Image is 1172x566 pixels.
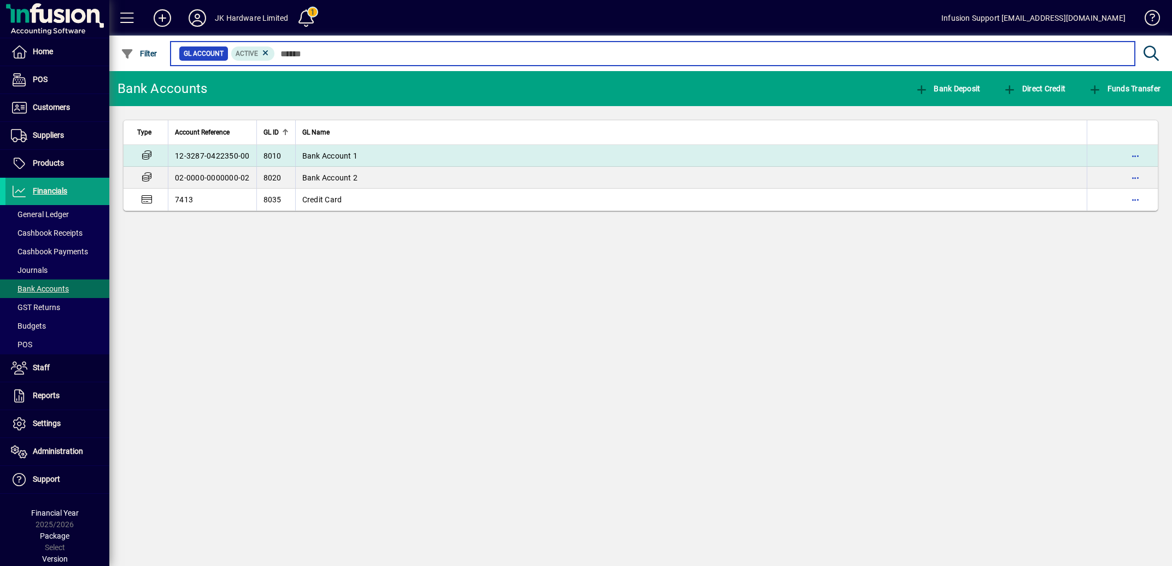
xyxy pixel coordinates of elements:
span: Bank Account 2 [302,173,358,182]
span: GST Returns [11,303,60,312]
a: POS [5,66,109,94]
span: General Ledger [11,210,69,219]
span: Version [42,555,68,563]
span: Customers [33,103,70,112]
span: 8020 [263,173,282,182]
div: JK Hardware Limited [215,9,288,27]
a: Settings [5,410,109,437]
span: 8035 [263,195,282,204]
span: Direct Credit [1003,84,1065,93]
span: Journals [11,266,48,275]
a: Staff [5,354,109,382]
a: GST Returns [5,298,109,317]
span: Cashbook Payments [11,247,88,256]
span: Bank Accounts [11,284,69,293]
span: GL Name [302,126,330,138]
a: Journals [5,261,109,279]
button: Add [145,8,180,28]
span: POS [11,340,32,349]
span: Package [40,532,69,540]
div: Infusion Support [EMAIL_ADDRESS][DOMAIN_NAME] [941,9,1126,27]
span: Home [33,47,53,56]
button: More options [1127,169,1144,186]
a: Reports [5,382,109,410]
span: Support [33,475,60,483]
span: Financials [33,186,67,195]
span: Type [137,126,151,138]
span: Budgets [11,322,46,330]
mat-chip: Activation Status: Active [231,46,275,61]
button: Filter [118,44,160,63]
a: Administration [5,438,109,465]
span: Bank Account 1 [302,151,358,160]
button: Direct Credit [1000,79,1068,98]
span: Financial Year [31,509,79,517]
span: Staff [33,363,50,372]
span: Suppliers [33,131,64,139]
a: Products [5,150,109,177]
a: General Ledger [5,205,109,224]
a: POS [5,335,109,354]
button: Bank Deposit [912,79,983,98]
a: Knowledge Base [1136,2,1158,38]
span: Active [236,50,258,57]
span: Bank Deposit [915,84,981,93]
td: 02-0000-0000000-02 [168,167,256,189]
button: More options [1127,147,1144,165]
a: Cashbook Receipts [5,224,109,242]
div: GL Name [302,126,1081,138]
span: Products [33,159,64,167]
td: 7413 [168,189,256,211]
span: Cashbook Receipts [11,229,83,237]
div: Bank Accounts [118,80,207,97]
span: GL Account [184,48,224,59]
button: More options [1127,191,1144,208]
a: Home [5,38,109,66]
td: 12-3287-0422350-00 [168,145,256,167]
span: Account Reference [175,126,230,138]
a: Suppliers [5,122,109,149]
div: Type [137,126,161,138]
button: Funds Transfer [1086,79,1163,98]
span: Filter [121,49,157,58]
span: Reports [33,391,60,400]
a: Bank Accounts [5,279,109,298]
span: POS [33,75,48,84]
span: GL ID [263,126,279,138]
span: Funds Transfer [1088,84,1161,93]
span: Settings [33,419,61,428]
div: GL ID [263,126,289,138]
a: Cashbook Payments [5,242,109,261]
a: Customers [5,94,109,121]
a: Budgets [5,317,109,335]
span: Credit Card [302,195,342,204]
a: Support [5,466,109,493]
span: 8010 [263,151,282,160]
button: Profile [180,8,215,28]
span: Administration [33,447,83,456]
